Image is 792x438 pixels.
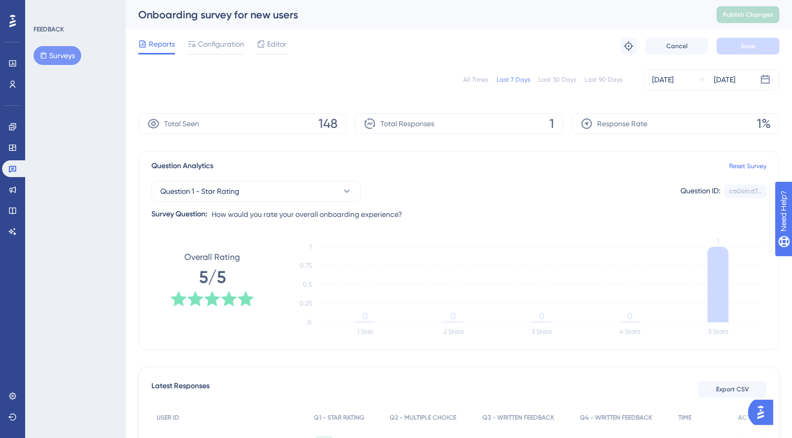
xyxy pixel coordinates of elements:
[652,73,674,86] div: [DATE]
[532,328,552,335] text: 3 Stars
[497,75,530,84] div: Last 7 Days
[138,7,690,22] div: Onboarding survey for new users
[450,311,456,321] tspan: 0
[717,236,719,246] tspan: 1
[666,42,688,50] span: Cancel
[303,281,312,288] tspan: 0.5
[151,160,213,172] span: Question Analytics
[151,208,207,221] div: Survey Question:
[380,117,434,130] span: Total Responses
[34,46,81,65] button: Surveys
[627,311,632,321] tspan: 0
[157,413,179,422] span: USER ID
[164,117,199,130] span: Total Seen
[463,75,488,84] div: All Times
[729,187,762,195] div: ca04fcd7...
[300,262,312,269] tspan: 0.75
[717,6,779,23] button: Publish Changes
[716,385,749,393] span: Export CSV
[539,311,544,321] tspan: 0
[357,328,373,335] text: 1 Star
[580,413,652,422] span: Q4 - WRITTEN FEEDBACK
[678,413,691,422] span: TIME
[620,328,640,335] text: 4 Stars
[151,181,361,202] button: Question 1 - Star Rating
[318,115,337,132] span: 148
[597,117,647,130] span: Response Rate
[645,38,708,54] button: Cancel
[310,243,312,250] tspan: 1
[151,380,210,399] span: Latest Responses
[585,75,622,84] div: Last 90 Days
[34,25,64,34] div: FEEDBACK
[25,3,65,15] span: Need Help?
[698,381,766,398] button: Export CSV
[184,251,240,264] span: Overall Rating
[723,10,773,19] span: Publish Changes
[160,185,239,198] span: Question 1 - Star Rating
[748,397,779,428] iframe: UserGuiding AI Assistant Launcher
[729,162,766,170] a: Reset Survey
[199,266,226,289] span: 5/5
[757,115,771,132] span: 1%
[212,208,402,221] span: How would you rate your overall onboarding experience?
[390,413,456,422] span: Q2 - MULTIPLE CHOICE
[314,413,364,422] span: Q1 - STAR RATING
[149,38,175,50] span: Reports
[444,328,464,335] text: 2 Stars
[300,300,312,307] tspan: 0.25
[717,38,779,54] button: Save
[680,184,720,198] div: Question ID:
[714,73,735,86] div: [DATE]
[482,413,554,422] span: Q3 - WRITTEN FEEDBACK
[741,42,755,50] span: Save
[307,319,312,326] tspan: 0
[198,38,244,50] span: Configuration
[708,328,728,335] text: 5 Stars
[549,115,554,132] span: 1
[738,413,761,422] span: ACTION
[538,75,576,84] div: Last 30 Days
[267,38,287,50] span: Editor
[362,311,368,321] tspan: 0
